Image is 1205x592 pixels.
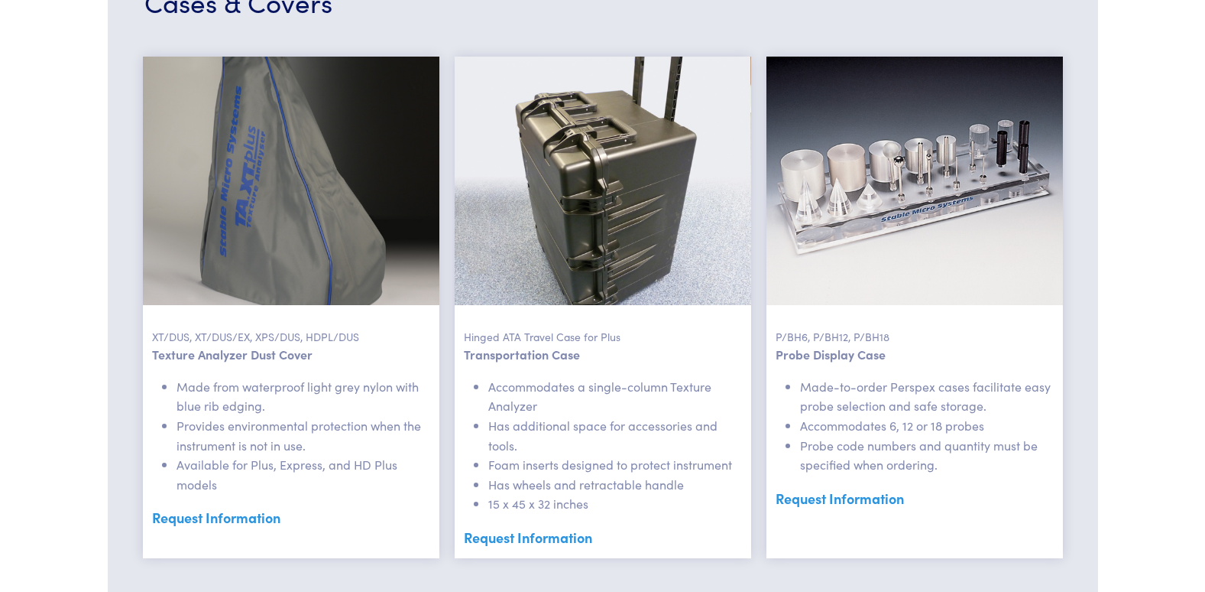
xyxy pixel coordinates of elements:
[488,455,742,475] li: Foam inserts designed to protect instrument
[455,57,751,305] img: hardware-transportation-case.jpg
[177,416,430,455] li: Provides environmental protection when the instrument is not in use.
[152,506,430,529] a: Request Information
[776,305,1054,345] p: P/BH6, P/BH12, P/BH18
[464,305,742,345] p: Hinged ATA Travel Case for Plus
[776,345,1054,365] p: Probe Display Case
[152,345,430,365] p: Texture Analyzer Dust Cover
[143,57,439,305] img: hardware-dust-cover.jpg
[152,305,430,345] p: XT/DUS, XT/DUS/EX, XPS/DUS, HDPL/DUS
[464,345,742,365] p: Transportation Case
[800,436,1054,475] li: Probe code numbers and quantity must be specified when ordering.
[488,494,742,514] li: 15 x 45 x 32 inches
[800,416,1054,436] li: Accommodates 6, 12 or 18 probes
[464,526,742,549] a: Request Information
[488,377,742,416] li: Accommodates a single-column Texture Analyzer
[177,377,430,416] li: Made from waterproof light grey nylon with blue rib edging.
[766,57,1063,305] img: hardware-display-base.jpg
[488,416,742,455] li: Has additional space for accessories and tools.
[177,455,430,494] li: Available for Plus, Express, and HD Plus models
[800,377,1054,416] li: Made-to-order Perspex cases facilitate easy probe selection and safe storage.
[776,487,1054,510] a: Request Information
[488,475,742,495] li: Has wheels and retractable handle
